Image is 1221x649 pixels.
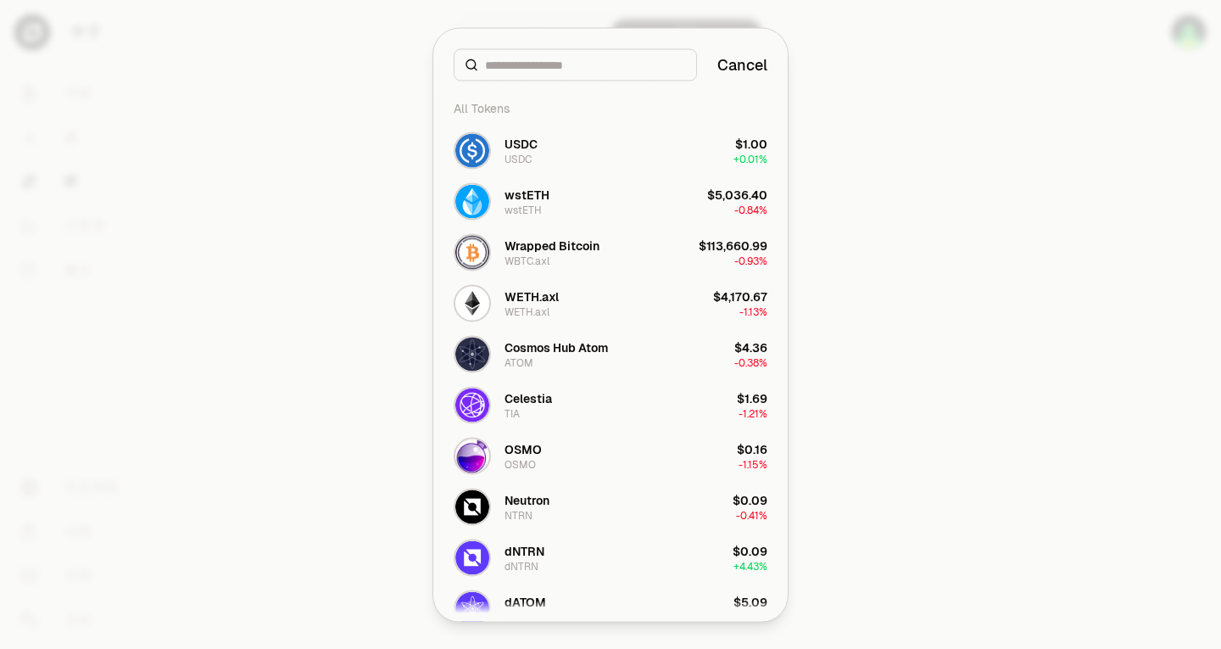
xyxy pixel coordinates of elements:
div: TIA [505,406,520,420]
button: USDC LogoUSDCUSDC$1.00+0.01% [443,125,778,176]
span: -0.93% [734,254,767,267]
div: $0.16 [737,440,767,457]
div: WETH.axl [505,305,549,318]
span: -1.21% [739,406,767,420]
div: wstETH [505,186,549,203]
div: $1.69 [737,389,767,406]
span: -1.52% [736,610,767,624]
div: wstETH [505,203,542,216]
div: $113,660.99 [699,237,767,254]
div: WETH.axl [505,288,559,305]
div: dATOM [505,593,546,610]
button: OSMO LogoOSMOOSMO$0.16-1.15% [443,430,778,481]
button: dATOM LogodATOMdATOM$5.09-1.52% [443,583,778,634]
span: -1.13% [739,305,767,318]
div: OSMO [505,457,536,471]
button: WETH.axl LogoWETH.axlWETH.axl$4,170.67-1.13% [443,277,778,328]
div: NTRN [505,508,532,522]
span: -0.41% [736,508,767,522]
span: -0.38% [734,355,767,369]
div: $4.36 [734,338,767,355]
div: Neutron [505,491,549,508]
div: OSMO [505,440,542,457]
div: Wrapped Bitcoin [505,237,599,254]
div: USDC [505,135,538,152]
div: Cosmos Hub Atom [505,338,608,355]
div: ATOM [505,355,533,369]
div: All Tokens [443,91,778,125]
img: WBTC.axl Logo [455,235,489,269]
img: WETH.axl Logo [455,286,489,320]
div: USDC [505,152,532,165]
div: WBTC.axl [505,254,549,267]
span: -0.84% [734,203,767,216]
div: $0.09 [733,542,767,559]
span: + 4.43% [733,559,767,573]
img: dATOM Logo [455,591,489,625]
button: WBTC.axl LogoWrapped BitcoinWBTC.axl$113,660.99-0.93% [443,227,778,277]
div: $4,170.67 [713,288,767,305]
button: dNTRN LogodNTRNdNTRN$0.09+4.43% [443,532,778,583]
button: wstETH LogowstETHwstETH$5,036.40-0.84% [443,176,778,227]
button: NTRN LogoNeutronNTRN$0.09-0.41% [443,481,778,532]
button: ATOM LogoCosmos Hub AtomATOM$4.36-0.38% [443,328,778,379]
div: $0.09 [733,491,767,508]
img: NTRN Logo [455,490,489,523]
img: OSMO Logo [455,439,489,473]
div: dNTRN [505,542,544,559]
img: wstETH Logo [455,184,489,218]
img: USDC Logo [455,133,489,167]
div: $5,036.40 [707,186,767,203]
div: dATOM [505,610,539,624]
div: Celestia [505,389,552,406]
div: $5.09 [733,593,767,610]
div: $1.00 [735,135,767,152]
span: + 0.01% [733,152,767,165]
img: TIA Logo [455,388,489,422]
button: TIA LogoCelestiaTIA$1.69-1.21% [443,379,778,430]
img: dNTRN Logo [455,540,489,574]
button: Cancel [717,53,767,76]
div: dNTRN [505,559,538,573]
span: -1.15% [739,457,767,471]
img: ATOM Logo [455,337,489,371]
